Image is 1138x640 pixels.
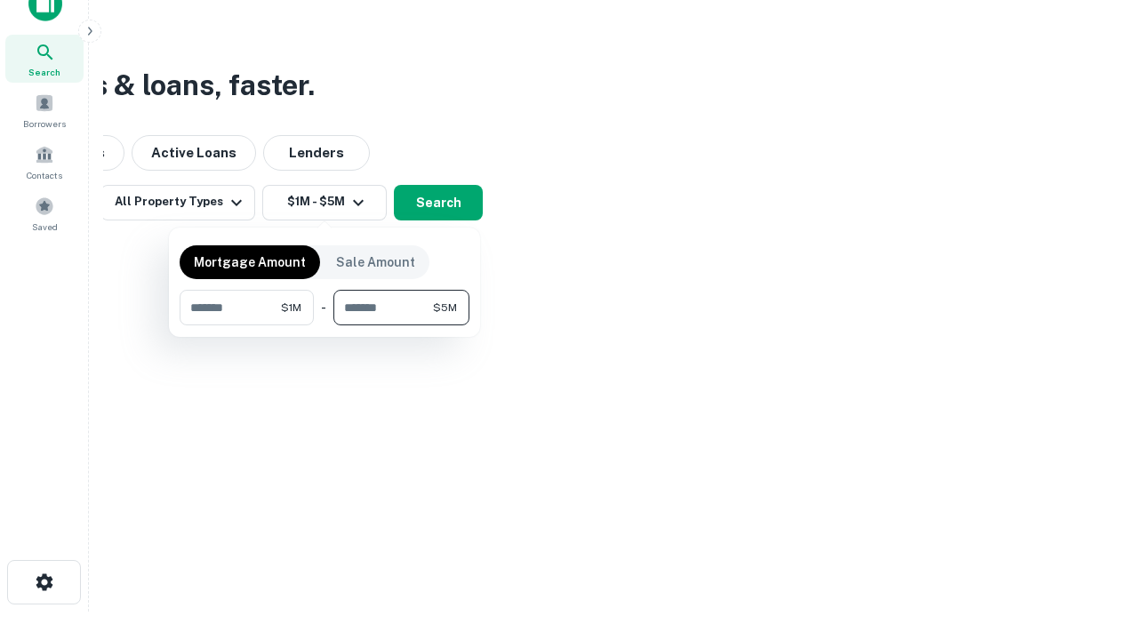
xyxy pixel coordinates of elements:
[281,300,301,316] span: $1M
[433,300,457,316] span: $5M
[194,252,306,272] p: Mortgage Amount
[336,252,415,272] p: Sale Amount
[1049,498,1138,583] iframe: Chat Widget
[321,290,326,325] div: -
